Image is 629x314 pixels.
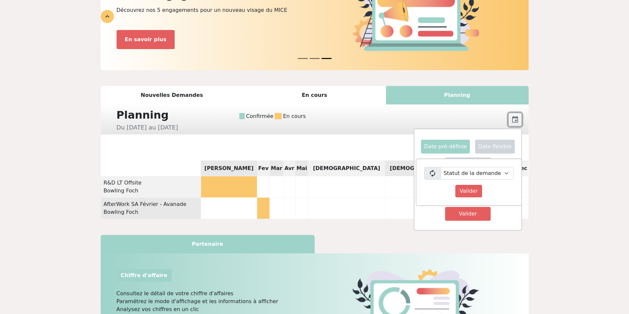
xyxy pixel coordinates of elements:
th: Avr [283,160,295,176]
div: Date pré-définie [421,140,470,154]
div: Planning [386,86,529,104]
p: Découvrez nos 5 engagements pour un nouveau visage du MICE [117,6,311,14]
button: News 1 [310,55,320,62]
th: [DEMOGRAPHIC_DATA] [308,160,385,176]
div: expand_less [101,10,114,23]
button: News 2 [322,55,332,62]
p: Consultez le détail de votre chiffre d'affaires Paramétrez le mode d'affichage et les information... [117,290,311,313]
input: Valider [455,185,482,197]
button: News 0 [298,55,308,62]
div: Du [DATE] au [DATE] [113,123,242,132]
div: Date flexible [475,140,514,154]
span: autorenew [429,169,437,177]
div: AfterWork SA Février - Avanade [104,200,198,208]
button: En savoir plus [117,30,175,49]
button: event [508,113,522,127]
div: Nouvelles Demandes [101,86,243,104]
th: Fev [257,160,270,176]
th: Mar [270,160,283,176]
div: Chiffre d'affaire [117,269,172,282]
th: [PERSON_NAME] [201,160,257,176]
div: Bowling Foch [104,208,198,216]
div: Confirmée En cours [238,107,507,120]
th: Mai [296,160,308,176]
th: [DEMOGRAPHIC_DATA] [385,160,462,176]
div: Planning [113,107,242,123]
div: En cours [243,86,386,104]
div: Partenaire [101,235,315,253]
div: Cette année [445,157,491,171]
div: Bowling Foch [104,187,198,195]
span: event [511,116,519,124]
div: Valider [445,207,491,221]
div: R&D LT Offsite [104,179,198,187]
